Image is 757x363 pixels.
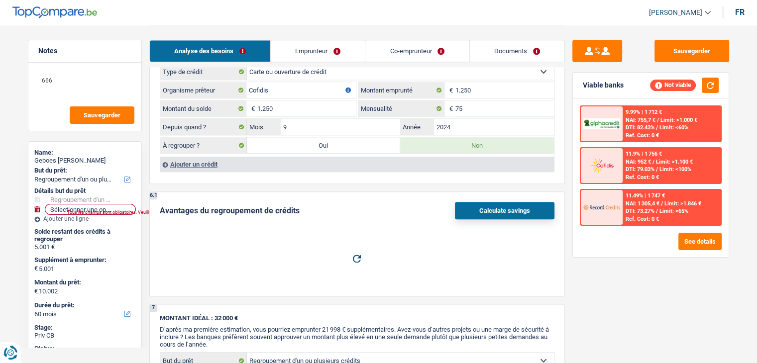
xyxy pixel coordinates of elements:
a: Documents [470,40,564,62]
h5: Notes [38,47,131,55]
span: € [246,100,257,116]
div: Stage: [34,324,135,332]
label: Supplément à emprunter: [34,256,133,264]
span: Limit: <65% [659,208,688,214]
span: DTI: 82.43% [626,124,654,131]
label: Montant du prêt: [34,278,133,286]
label: But du prêt: [34,167,133,175]
a: [PERSON_NAME] [641,4,711,21]
label: Non [400,137,554,153]
button: Calculate savings [455,202,554,219]
span: NAI: 755,7 € [626,117,655,123]
span: € [444,82,455,98]
span: D’après ma première estimation, vous pourriez emprunter 21 998 € supplémentaires. Avez-vous d’aut... [160,326,549,348]
div: Not viable [650,80,696,91]
input: MM [281,119,401,135]
span: Sauvegarder [84,112,120,118]
div: Priv CB [34,332,135,340]
div: Ajouter une ligne [34,215,135,222]
img: Record Credits [583,198,620,216]
label: Oui [247,137,401,153]
label: À regrouper ? [160,137,247,153]
label: Année [400,119,434,135]
input: AAAA [434,119,554,135]
label: Montant emprunté [358,82,444,98]
span: / [656,208,658,214]
div: Ref. Cost: 0 € [626,216,659,222]
span: Limit: >1.846 € [664,200,701,207]
img: TopCompare Logo [12,6,97,18]
div: Détails but du prêt [34,187,135,195]
div: Avantages du regroupement de crédits [160,206,300,215]
span: / [656,166,658,173]
span: NAI: 952 € [626,159,651,165]
div: Ajouter un crédit [160,157,554,172]
a: Analyse des besoins [150,40,270,62]
img: AlphaCredit [583,118,620,130]
label: Montant du solde [160,100,246,116]
div: Ref. Cost: 0 € [626,174,659,181]
span: NAI: 1 305,4 € [626,200,659,207]
div: Viable banks [583,81,624,90]
button: See details [678,233,722,250]
span: / [657,117,659,123]
label: Depuis quand ? [160,119,247,135]
label: Mois [247,119,281,135]
button: Sauvegarder [654,40,729,62]
button: Sauvegarder [70,106,134,124]
span: € [34,287,38,295]
div: Name: [34,149,135,157]
div: 7 [150,304,157,312]
img: Cofidis [583,156,620,175]
span: / [656,124,658,131]
span: [PERSON_NAME] [649,8,702,17]
label: Organisme prêteur [160,82,246,98]
a: Co-emprunteur [365,40,469,62]
div: Geboes [PERSON_NAME] [34,157,135,165]
span: Limit: <60% [659,124,688,131]
label: Durée du prêt: [34,301,133,309]
span: € [34,265,38,272]
span: MONTANT IDÉAL : 32 000 € [160,314,238,322]
div: 11.9% | 1 756 € [626,151,662,157]
div: fr [735,7,745,17]
div: Tous les champs sont obligatoires. Veuillez fournir une réponse plus longue [67,210,128,214]
div: Status: [34,345,135,353]
div: Ref. Cost: 0 € [626,132,659,139]
span: DTI: 73.27% [626,208,654,214]
span: Limit: >1.000 € [660,117,697,123]
span: DTI: 79.03% [626,166,654,173]
div: 9.99% | 1 712 € [626,109,662,115]
label: Type de crédit [160,64,247,80]
div: 6.1 [150,192,157,199]
a: Emprunteur [271,40,365,62]
span: / [652,159,654,165]
div: 5.001 € [34,243,135,251]
span: / [661,200,663,207]
span: € [444,100,455,116]
div: 11.49% | 1 747 € [626,192,665,199]
label: Mensualité [358,100,444,116]
span: Limit: >1.100 € [656,159,693,165]
span: Limit: <100% [659,166,691,173]
div: Solde restant des crédits à regrouper [34,228,135,243]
